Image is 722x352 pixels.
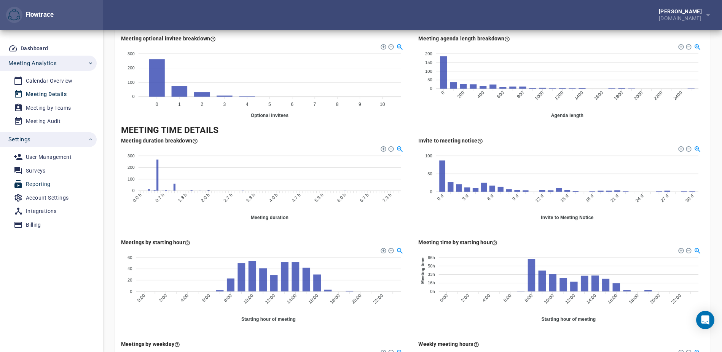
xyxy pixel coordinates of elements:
[246,102,249,107] tspan: 4
[685,146,690,151] div: Zoom Out
[693,145,700,151] div: Selection Zoom
[593,90,604,101] tspan: 1600
[128,66,135,70] tspan: 200
[26,193,69,203] div: Account Settings
[628,293,640,305] tspan: 18:00
[396,43,403,50] div: Selection Zoom
[461,193,469,202] tspan: 3 d
[436,193,444,202] tspan: 0 d
[652,90,663,101] tspan: 2200
[677,146,683,151] div: Zoom In
[659,14,705,21] div: [DOMAIN_NAME]
[425,153,432,158] tspan: 100
[456,90,465,99] tspan: 200
[428,255,435,260] tspan: 66h
[121,137,198,144] div: Here you see how many meetings by the duration of it (duration in 5 minute steps). We don't show ...
[359,102,361,107] tspan: 9
[242,293,255,305] tspan: 10:00
[286,293,298,305] tspan: 14:00
[121,340,180,348] div: Here you see how many meetings you organize per weekday (the weekday is timezone specific (Americ...
[428,272,435,277] tspan: 33h
[26,179,51,189] div: Reporting
[584,193,594,203] tspan: 18 d
[427,171,432,176] tspan: 50
[696,311,714,329] div: Open Intercom Messenger
[178,102,181,107] tspan: 1
[158,293,168,303] tspan: 2:00
[372,293,384,305] tspan: 22:00
[685,43,690,49] div: Zoom Out
[559,193,569,203] tspan: 15 d
[428,280,435,285] tspan: 16h
[670,293,682,305] tspan: 22:00
[541,317,596,322] text: Starting hour of meeting
[128,165,135,170] tspan: 200
[128,153,135,158] tspan: 300
[314,102,316,107] tspan: 7
[430,86,432,91] tspan: 0
[223,293,233,303] tspan: 8:00
[156,102,158,107] tspan: 0
[396,145,403,151] div: Selection Zoom
[425,60,432,65] tspan: 150
[136,293,147,303] tspan: 0:00
[419,238,497,246] div: Meeting time by starting hour
[6,7,22,23] button: Flowtrace
[313,192,324,203] tspan: 5.3 h
[543,293,555,305] tspan: 10:00
[381,192,392,203] tspan: 7.3 h
[440,90,446,96] tspan: 0
[606,293,618,305] tspan: 16:00
[130,289,132,294] tspan: 0
[264,293,276,305] tspan: 12:00
[613,90,624,101] tspan: 1800
[649,293,661,305] tspan: 20:00
[428,264,435,268] tspan: 50h
[336,102,339,107] tspan: 8
[419,35,510,42] div: Here you see how many meetings have certain length of an agenda and up to 2.5k characters. The le...
[128,177,135,181] tspan: 100
[329,293,341,305] tspan: 18:00
[553,90,564,101] tspan: 1200
[177,192,188,203] tspan: 1.3 h
[388,43,393,49] div: Zoom Out
[396,246,403,253] div: Selection Zoom
[128,51,135,56] tspan: 300
[380,146,386,151] div: Zoom In
[693,43,700,50] div: Selection Zoom
[677,247,683,253] div: Zoom In
[307,293,319,305] tspan: 16:00
[251,113,288,118] text: Optional invitees
[132,94,135,99] tspan: 0
[502,293,512,303] tspan: 6:00
[336,192,347,203] tspan: 6.0 h
[26,90,67,99] div: Meeting Details
[659,9,705,14] div: [PERSON_NAME]
[26,103,71,113] div: Meeting by Teams
[128,266,132,271] tspan: 40
[268,102,271,107] tspan: 5
[201,102,203,107] tspan: 2
[121,35,216,42] div: Here you see how many meetings you have with per optional invitees (up to 20 optional invitees).
[22,10,54,19] div: Flowtrace
[359,192,370,203] tspan: 6.7 h
[564,293,576,305] tspan: 12:00
[511,193,519,202] tspan: 9 d
[351,293,363,305] tspan: 20:00
[685,247,690,253] div: Zoom Out
[573,90,584,101] tspan: 1400
[121,238,190,246] div: Here you see how many meetings you organize per starting hour (the hour is timezone specific (Ame...
[8,134,30,144] span: Settings
[419,340,479,348] div: Weekly meeting hours
[481,293,491,303] tspan: 4:00
[672,90,683,101] tspan: 2400
[430,289,435,294] tspan: 0h
[26,166,46,176] div: Surveys
[26,76,73,86] div: Calendar Overview
[551,113,583,118] text: Agenda length
[541,215,593,220] text: Invite to Meeting Notice
[132,192,143,203] tspan: 0.0 h
[241,317,296,322] text: Starting hour of meeting
[659,193,669,203] tspan: 27 d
